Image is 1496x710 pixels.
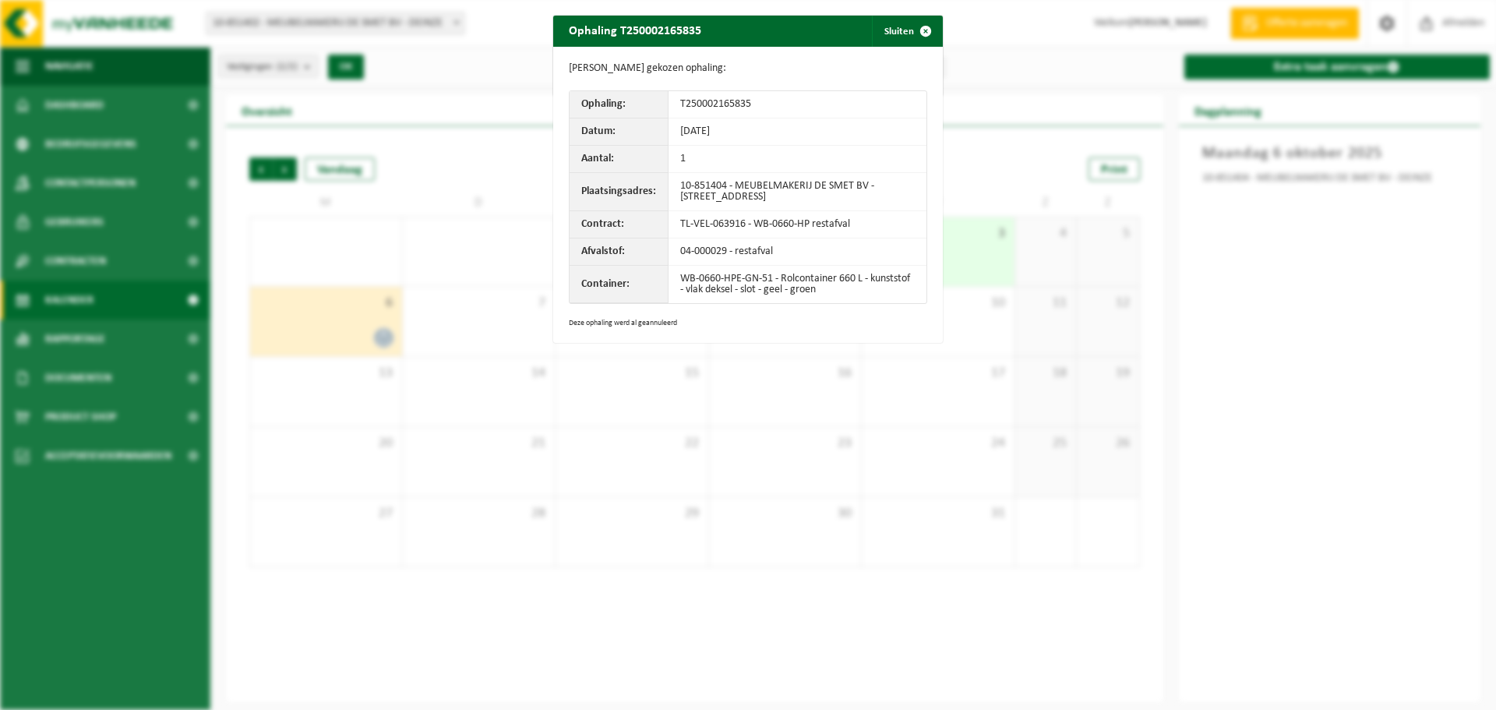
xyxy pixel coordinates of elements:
[669,118,926,146] td: [DATE]
[570,173,669,211] th: Plaatsingsadres:
[669,266,926,303] td: WB-0660-HPE-GN-51 - Rolcontainer 660 L - kunststof - vlak deksel - slot - geel - groen
[570,211,669,238] th: Contract:
[570,266,669,303] th: Container:
[669,211,926,238] td: TL-VEL-063916 - WB-0660-HP restafval
[570,118,669,146] th: Datum:
[669,91,926,118] td: T250002165835
[669,146,926,173] td: 1
[872,16,941,47] button: Sluiten
[569,62,927,75] p: [PERSON_NAME] gekozen ophaling:
[553,16,717,45] h2: Ophaling T250002165835
[570,146,669,173] th: Aantal:
[570,91,669,118] th: Ophaling:
[553,320,943,343] div: Deze ophaling werd al geannuleerd
[570,238,669,266] th: Afvalstof:
[669,238,926,266] td: 04-000029 - restafval
[669,173,926,211] td: 10-851404 - MEUBELMAKERIJ DE SMET BV - [STREET_ADDRESS]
